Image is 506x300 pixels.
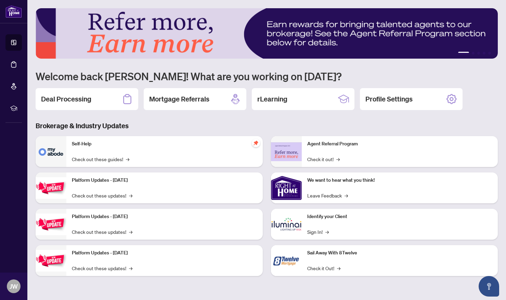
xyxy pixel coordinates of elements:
p: Sail Away With 8Twelve [307,249,493,257]
p: Platform Updates - [DATE] [72,177,257,184]
a: Check it out!→ [307,155,340,163]
span: → [129,228,132,236]
p: Platform Updates - [DATE] [72,249,257,257]
a: Check out these guides!→ [72,155,129,163]
img: Platform Updates - June 23, 2025 [36,250,66,272]
h3: Brokerage & Industry Updates [36,121,498,131]
button: Open asap [479,276,499,297]
h2: Deal Processing [41,94,91,104]
span: → [129,192,132,199]
img: We want to hear what you think! [271,172,302,203]
span: → [337,264,340,272]
span: JW [10,281,18,291]
h1: Welcome back [PERSON_NAME]! What are you working on [DATE]? [36,70,498,83]
a: Leave Feedback→ [307,192,348,199]
h2: Profile Settings [365,94,413,104]
span: → [129,264,132,272]
p: Agent Referral Program [307,140,493,148]
a: Check out these updates!→ [72,264,132,272]
img: logo [5,5,22,18]
img: Slide 0 [36,8,498,59]
span: → [336,155,340,163]
img: Platform Updates - July 21, 2025 [36,177,66,199]
img: Platform Updates - July 8, 2025 [36,214,66,235]
p: Identify your Client [307,213,493,220]
span: → [345,192,348,199]
a: Check out these updates!→ [72,228,132,236]
button: 3 [477,52,480,55]
button: 1 [458,52,469,55]
span: → [325,228,329,236]
img: Agent Referral Program [271,142,302,161]
p: Self-Help [72,140,257,148]
a: Check out these updates!→ [72,192,132,199]
a: Check it Out!→ [307,264,340,272]
h2: rLearning [257,94,287,104]
img: Self-Help [36,136,66,167]
a: Sign In!→ [307,228,329,236]
span: → [126,155,129,163]
p: We want to hear what you think! [307,177,493,184]
button: 2 [472,52,475,55]
img: Identify your Client [271,209,302,240]
p: Platform Updates - [DATE] [72,213,257,220]
span: pushpin [252,139,260,147]
button: 4 [483,52,485,55]
button: 5 [488,52,491,55]
img: Sail Away With 8Twelve [271,245,302,276]
h2: Mortgage Referrals [149,94,209,104]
